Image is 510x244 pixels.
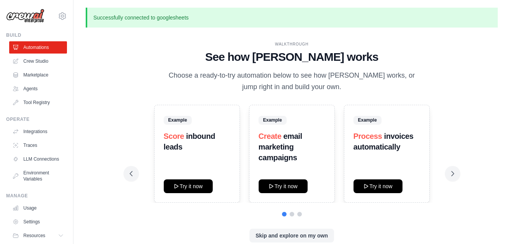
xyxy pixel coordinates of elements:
[9,153,67,165] a: LLM Connections
[259,179,308,193] button: Try it now
[354,116,381,124] span: Example
[164,132,184,140] span: Score
[259,116,287,124] span: Example
[6,193,67,199] div: Manage
[9,55,67,67] a: Crew Studio
[9,69,67,81] a: Marketplace
[23,233,45,239] span: Resources
[164,179,213,193] button: Try it now
[163,70,420,93] p: Choose a ready-to-try automation below to see how [PERSON_NAME] works, or jump right in and build...
[164,116,192,124] span: Example
[259,132,302,162] strong: email marketing campaigns
[130,50,454,64] h1: See how [PERSON_NAME] works
[9,216,67,228] a: Settings
[6,9,44,23] img: Logo
[86,8,498,28] p: Successfully connected to googlesheets
[6,116,67,122] div: Operate
[9,229,67,242] button: Resources
[9,83,67,95] a: Agents
[9,139,67,151] a: Traces
[130,41,454,47] div: WALKTHROUGH
[164,132,215,151] strong: inbound leads
[354,132,382,140] span: Process
[9,125,67,138] a: Integrations
[6,32,67,38] div: Build
[9,167,67,185] a: Environment Variables
[9,41,67,54] a: Automations
[259,132,282,140] span: Create
[249,229,334,242] button: Skip and explore on my own
[9,202,67,214] a: Usage
[9,96,67,109] a: Tool Registry
[354,179,402,193] button: Try it now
